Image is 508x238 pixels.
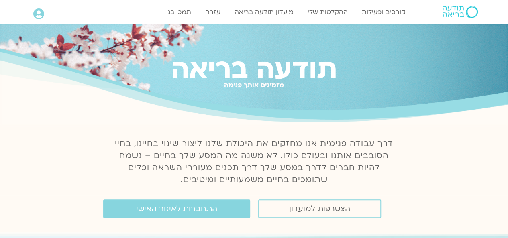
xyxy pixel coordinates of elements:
span: התחברות לאיזור האישי [136,204,217,213]
a: מועדון תודעה בריאה [231,4,298,20]
img: תודעה בריאה [443,6,478,18]
a: התחברות לאיזור האישי [103,199,250,218]
a: הצטרפות למועדון [258,199,381,218]
a: קורסים ופעילות [358,4,410,20]
p: דרך עבודה פנימית אנו מחזקים את היכולת שלנו ליצור שינוי בחיינו, בחיי הסובבים אותנו ובעולם כולו. לא... [110,138,398,186]
a: תמכו בנו [162,4,195,20]
span: הצטרפות למועדון [289,204,350,213]
a: ההקלטות שלי [304,4,352,20]
a: עזרה [201,4,224,20]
